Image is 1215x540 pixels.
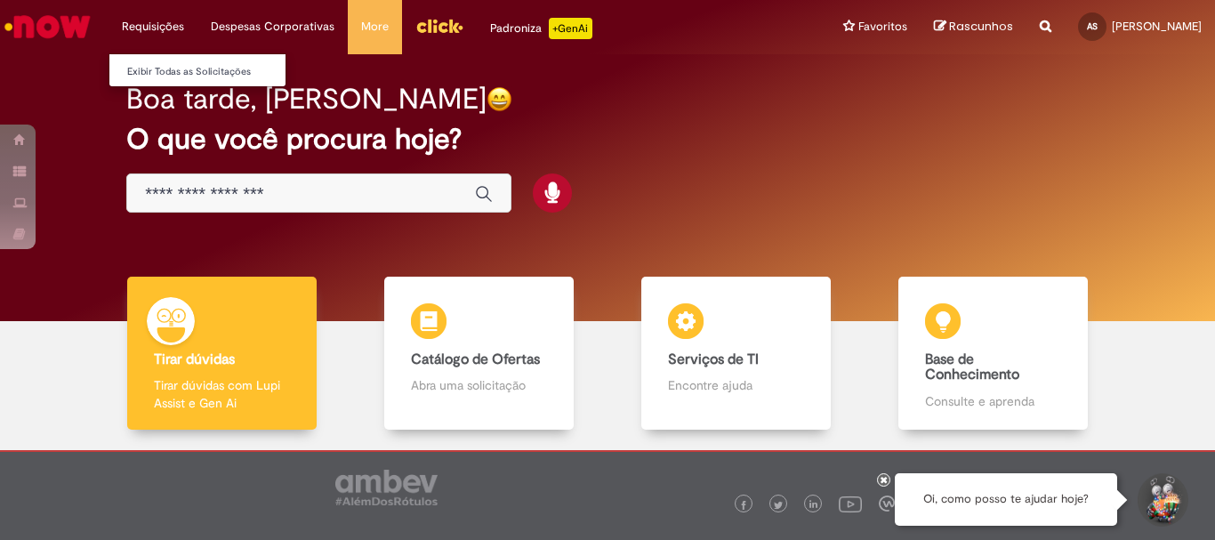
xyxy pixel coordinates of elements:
[739,501,748,510] img: logo_footer_facebook.png
[154,376,289,412] p: Tirar dúvidas com Lupi Assist e Gen Ai
[490,18,592,39] div: Padroniza
[809,500,818,511] img: logo_footer_linkedin.png
[1087,20,1098,32] span: AS
[879,496,895,512] img: logo_footer_workplace.png
[934,19,1013,36] a: Rascunhos
[93,277,350,431] a: Tirar dúvidas Tirar dúvidas com Lupi Assist e Gen Ai
[895,473,1117,526] div: Oi, como posso te ajudar hoje?
[211,18,334,36] span: Despesas Corporativas
[549,18,592,39] p: +GenAi
[361,18,389,36] span: More
[126,124,1089,155] h2: O que você procura hoje?
[154,351,235,368] b: Tirar dúvidas
[774,501,783,510] img: logo_footer_twitter.png
[858,18,907,36] span: Favoritos
[925,392,1060,410] p: Consulte e aprenda
[668,351,759,368] b: Serviços de TI
[1112,19,1202,34] span: [PERSON_NAME]
[126,84,487,115] h2: Boa tarde, [PERSON_NAME]
[839,492,862,515] img: logo_footer_youtube.png
[925,351,1019,384] b: Base de Conhecimento
[122,18,184,36] span: Requisições
[335,470,438,505] img: logo_footer_ambev_rotulo_gray.png
[109,62,305,82] a: Exibir Todas as Solicitações
[1135,473,1188,527] button: Iniciar Conversa de Suporte
[487,86,512,112] img: happy-face.png
[2,9,93,44] img: ServiceNow
[411,351,540,368] b: Catálogo de Ofertas
[350,277,607,431] a: Catálogo de Ofertas Abra uma solicitação
[865,277,1122,431] a: Base de Conhecimento Consulte e aprenda
[415,12,463,39] img: click_logo_yellow_360x200.png
[949,18,1013,35] span: Rascunhos
[668,376,803,394] p: Encontre ajuda
[607,277,865,431] a: Serviços de TI Encontre ajuda
[411,376,546,394] p: Abra uma solicitação
[109,53,286,87] ul: Requisições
